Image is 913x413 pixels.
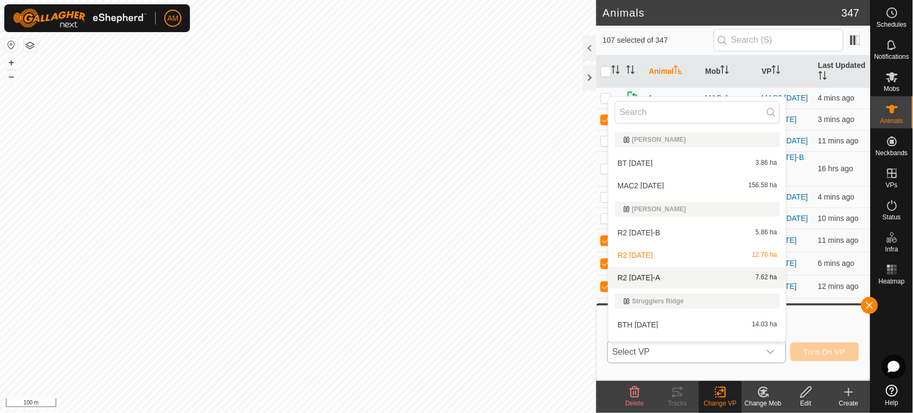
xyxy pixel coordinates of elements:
[608,175,786,196] li: MAC2 14 AUG
[623,136,771,143] div: [PERSON_NAME]
[818,282,859,290] span: 16 Aug 2025, 9:38 am
[885,400,899,406] span: Help
[818,94,855,102] span: 16 Aug 2025, 9:46 am
[309,399,340,409] a: Contact Us
[814,56,870,88] th: Last Updated
[818,214,859,223] span: 16 Aug 2025, 9:40 am
[756,274,777,281] span: 7.62 ha
[757,56,813,88] th: VP
[644,56,701,88] th: Animal
[618,274,660,281] span: R2 [DATE]-A
[699,399,742,408] div: Change VP
[876,150,908,156] span: Neckbands
[827,399,870,408] div: Create
[880,118,903,124] span: Animals
[5,56,18,69] button: +
[674,67,682,75] p-sorticon: Activate to sort
[618,321,658,328] span: BTH [DATE]
[13,9,147,28] img: Gallagher Logo
[818,236,859,244] span: 16 Aug 2025, 9:39 am
[623,206,771,212] div: [PERSON_NAME]
[701,56,757,88] th: Mob
[752,251,777,259] span: 12.76 ha
[608,267,786,288] li: R2 16 AUG-A
[752,321,777,328] span: 14.03 ha
[818,193,855,201] span: 16 Aug 2025, 9:46 am
[772,67,780,75] p-sorticon: Activate to sort
[623,298,771,304] div: Strugglers Ridge
[818,136,859,145] span: 16 Aug 2025, 9:40 am
[608,244,786,266] li: R2 16 AUG
[168,13,179,24] span: AM
[618,182,664,189] span: MAC2 [DATE]
[885,246,898,253] span: Infra
[608,152,786,174] li: BT 29 JUL
[879,278,905,285] span: Heatmap
[756,229,777,236] span: 5.86 ha
[705,93,753,104] div: MAC-A
[720,67,729,75] p-sorticon: Activate to sort
[818,259,855,267] span: 16 Aug 2025, 9:45 am
[649,93,653,104] span: 1
[760,341,781,363] div: dropdown trigger
[608,222,786,243] li: R2 14 AUG-B
[804,348,846,356] span: Turn On VP
[618,251,653,259] span: R2 [DATE]
[603,6,841,19] h2: Animals
[5,70,18,83] button: –
[611,67,620,75] p-sorticon: Activate to sort
[24,39,36,52] button: Map Layers
[5,39,18,51] button: Reset Map
[618,159,653,167] span: BT [DATE]
[818,164,854,173] span: 15 Aug 2025, 5:19 pm
[256,399,296,409] a: Privacy Policy
[626,90,639,103] img: returning on
[818,73,827,81] p-sorticon: Activate to sort
[749,182,777,189] span: 156.58 ha
[714,29,843,51] input: Search (S)
[790,342,859,361] button: Turn On VP
[603,35,713,46] span: 107 selected of 347
[756,159,777,167] span: 3.86 ha
[884,86,900,92] span: Mobs
[626,400,644,407] span: Delete
[882,214,901,220] span: Status
[877,21,907,28] span: Schedules
[818,115,855,124] span: 16 Aug 2025, 9:47 am
[842,5,859,21] span: 347
[615,101,780,124] input: Search
[608,314,786,335] li: BTH 6 AUG
[618,229,660,236] span: R2 [DATE]-B
[886,182,897,188] span: VPs
[656,399,699,408] div: Tracks
[785,399,827,408] div: Edit
[871,380,913,410] a: Help
[608,341,759,363] span: Select VP
[762,94,808,102] a: MAC2 [DATE]
[742,399,785,408] div: Change Mob
[874,53,909,60] span: Notifications
[626,67,635,75] p-sorticon: Activate to sort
